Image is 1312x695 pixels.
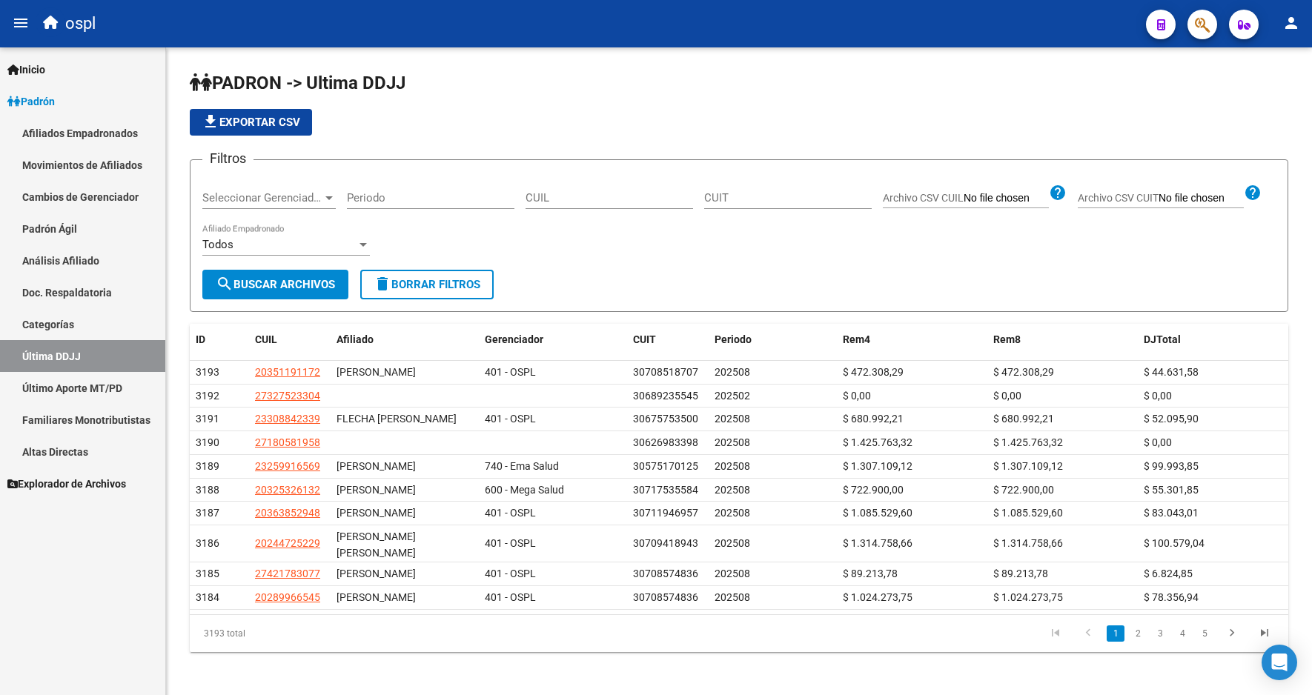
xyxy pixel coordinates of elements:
span: 20351191172 [255,366,320,378]
datatable-header-cell: CUIT [627,324,709,356]
datatable-header-cell: Rem8 [987,324,1138,356]
datatable-header-cell: Rem4 [837,324,987,356]
a: 4 [1173,625,1191,642]
span: 202502 [715,390,750,402]
li: page 2 [1127,621,1149,646]
span: 20244725229 [255,537,320,549]
span: PADRON -> Ultima DDJJ [190,73,405,93]
h3: Filtros [202,148,254,169]
datatable-header-cell: Periodo [709,324,837,356]
div: 30708574836 [633,565,698,582]
mat-icon: search [216,275,233,293]
span: ID [196,333,205,345]
div: $ 722.900,00 [843,482,981,499]
div: 30709418943 [633,535,698,552]
span: 3184 [196,591,219,603]
div: $ 1.307.109,12 [843,458,981,475]
span: 401 - OSPL [485,413,536,425]
div: 30708518707 [633,364,698,381]
div: 30689235545 [633,388,698,405]
span: 3189 [196,460,219,472]
li: page 4 [1171,621,1193,646]
span: Buscar Archivos [216,278,335,291]
a: 2 [1129,625,1147,642]
span: 202508 [715,413,750,425]
span: FLECHA [PERSON_NAME] [337,413,457,425]
datatable-header-cell: ID [190,324,249,356]
div: $ 0,00 [993,388,1132,405]
span: 202508 [715,537,750,549]
span: [PERSON_NAME] [337,460,416,472]
span: 401 - OSPL [485,507,536,519]
div: $ 52.095,90 [1144,410,1282,428]
div: $ 1.024.273,75 [843,589,981,606]
span: Todos [202,238,233,251]
span: 23259916569 [255,460,320,472]
span: CUIL [255,333,277,345]
a: 5 [1196,625,1213,642]
span: 202508 [715,366,750,378]
span: [PERSON_NAME] [337,568,416,579]
div: 30575170125 [633,458,698,475]
span: 3186 [196,537,219,549]
div: $ 6.824,85 [1144,565,1282,582]
div: $ 1.425.763,32 [843,434,981,451]
a: 1 [1107,625,1124,642]
span: ospl [65,7,96,40]
div: 30708574836 [633,589,698,606]
span: 3192 [196,390,219,402]
span: Periodo [715,333,752,345]
span: 3191 [196,413,219,425]
span: 3193 [196,366,219,378]
span: 3190 [196,436,219,448]
button: Buscar Archivos [202,270,348,299]
span: 202508 [715,460,750,472]
datatable-header-cell: DJTotal [1138,324,1288,356]
span: 20325326132 [255,484,320,496]
input: Archivo CSV CUIL [964,192,1049,205]
span: 202508 [715,591,750,603]
span: CUIT [633,333,656,345]
span: Explorador de Archivos [7,476,126,492]
span: Gerenciador [485,333,543,345]
span: Archivo CSV CUIT [1078,192,1159,204]
div: $ 89.213,78 [993,565,1132,582]
span: 3188 [196,484,219,496]
span: [PERSON_NAME] [337,507,416,519]
div: $ 722.900,00 [993,482,1132,499]
a: go to next page [1218,625,1246,642]
datatable-header-cell: CUIL [249,324,331,356]
input: Archivo CSV CUIT [1159,192,1244,205]
div: 3193 total [190,615,407,652]
div: $ 100.579,04 [1144,535,1282,552]
div: $ 1.085.529,60 [993,505,1132,522]
span: Padrón [7,93,55,110]
div: 30711946957 [633,505,698,522]
span: 27327523304 [255,390,320,402]
div: 30626983398 [633,434,698,451]
mat-icon: person [1282,14,1300,32]
button: Borrar Filtros [360,270,494,299]
div: $ 1.314.758,66 [993,535,1132,552]
a: go to previous page [1074,625,1102,642]
span: 20289966545 [255,591,320,603]
button: Exportar CSV [190,109,312,136]
span: 202508 [715,484,750,496]
span: Archivo CSV CUIL [883,192,964,204]
span: 401 - OSPL [485,537,536,549]
mat-icon: help [1049,184,1067,202]
div: $ 1.307.109,12 [993,458,1132,475]
div: $ 83.043,01 [1144,505,1282,522]
mat-icon: delete [374,275,391,293]
span: Afiliado [337,333,374,345]
a: go to first page [1041,625,1070,642]
div: 30717535584 [633,482,698,499]
div: $ 472.308,29 [993,364,1132,381]
a: 3 [1151,625,1169,642]
span: 3187 [196,507,219,519]
div: $ 78.356,94 [1144,589,1282,606]
span: 202508 [715,436,750,448]
span: [PERSON_NAME] [337,591,416,603]
span: 401 - OSPL [485,366,536,378]
span: Seleccionar Gerenciador [202,191,322,204]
